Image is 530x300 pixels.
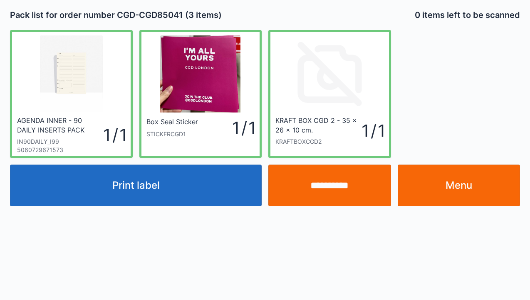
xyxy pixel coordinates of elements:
[275,137,362,146] div: KRAFTBOXCGD2
[17,146,103,154] div: 5060729671573
[17,137,103,146] div: IN90DAILY_I99
[398,165,520,206] a: Menu
[200,116,255,140] div: 1 / 1
[40,35,103,112] img: 44f0377e1d66dfe17af92f894320ca1bf5311ccf95d24aba75c72f62a3ac82ab_1.webp
[146,130,200,138] div: STICKERCGD1
[10,30,133,158] a: AGENDA INNER - 90 DAILY INSERTS PACKIN90DAILY_I9950607296715731 / 1
[415,9,520,21] h2: 0 items left to be scanned
[268,30,391,158] a: KRAFT BOX CGD 2 - 35 x 26 x 10 cm.KRAFTBOXCGD21 / 1
[103,123,126,147] div: 1 / 1
[275,116,359,134] div: KRAFT BOX CGD 2 - 35 x 26 x 10 cm.
[10,9,262,21] h2: Pack list for order number CGD-CGD85041 (3 items)
[17,116,101,134] div: AGENDA INNER - 90 DAILY INSERTS PACK
[362,119,384,142] div: 1 / 1
[160,35,240,112] img: Screenshot-62.png
[10,165,262,206] button: Print label
[146,117,198,127] div: Box Seal Sticker
[139,30,262,158] a: Box Seal StickerSTICKERCGD11 / 1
